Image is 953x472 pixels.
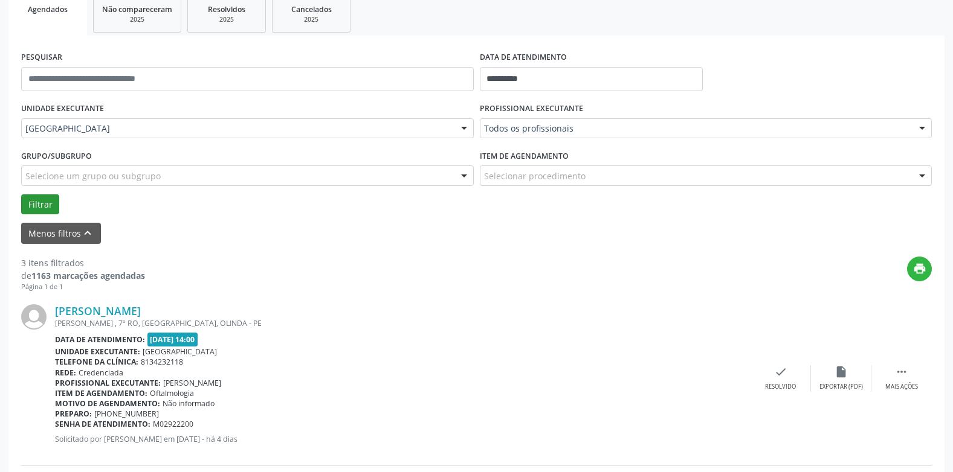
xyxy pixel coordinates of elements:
div: 2025 [281,15,341,24]
label: Grupo/Subgrupo [21,147,92,165]
b: Unidade executante: [55,346,140,357]
label: DATA DE ATENDIMENTO [480,48,567,67]
strong: 1163 marcações agendadas [31,270,145,281]
span: Cancelados [291,4,332,14]
b: Profissional executante: [55,378,161,388]
span: Não compareceram [102,4,172,14]
div: Mais ações [885,383,918,391]
span: [PHONE_NUMBER] [94,409,159,419]
span: [GEOGRAPHIC_DATA] [143,346,217,357]
div: Resolvido [765,383,796,391]
span: Agendados [28,4,68,14]
b: Senha de atendimento: [55,419,150,429]
b: Item de agendamento: [55,388,147,398]
div: Exportar (PDF) [819,383,863,391]
b: Rede: [55,368,76,378]
div: [PERSON_NAME] , 7º RO, [GEOGRAPHIC_DATA], OLINDA - PE [55,318,751,328]
i: insert_drive_file [835,365,848,378]
div: 3 itens filtrados [21,257,145,269]
i: check [774,365,787,378]
label: PROFISSIONAL EXECUTANTE [480,100,583,118]
span: [PERSON_NAME] [163,378,221,388]
div: 2025 [196,15,257,24]
img: img [21,304,47,330]
span: Não informado [163,398,215,409]
div: de [21,269,145,282]
b: Data de atendimento: [55,334,145,345]
button: print [907,257,932,281]
b: Motivo de agendamento: [55,398,160,409]
b: Telefone da clínica: [55,357,138,367]
b: Preparo: [55,409,92,419]
span: Selecione um grupo ou subgrupo [25,170,161,182]
div: Página 1 de 1 [21,282,145,292]
i: keyboard_arrow_up [81,226,94,240]
span: Oftalmologia [150,388,194,398]
span: Selecionar procedimento [484,170,586,182]
a: [PERSON_NAME] [55,304,141,317]
i:  [895,365,908,378]
button: Menos filtroskeyboard_arrow_up [21,223,101,244]
p: Solicitado por [PERSON_NAME] em [DATE] - há 4 dias [55,434,751,444]
i: print [913,262,926,275]
button: Filtrar [21,194,59,215]
label: UNIDADE EXECUTANTE [21,100,104,118]
span: Resolvidos [208,4,245,14]
span: 8134232118 [141,357,183,367]
span: Todos os profissionais [484,123,908,135]
span: Credenciada [79,368,123,378]
label: Item de agendamento [480,147,569,165]
span: [GEOGRAPHIC_DATA] [25,123,449,135]
span: [DATE] 14:00 [147,333,198,346]
div: 2025 [102,15,172,24]
label: PESQUISAR [21,48,62,67]
span: M02922200 [153,419,193,429]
